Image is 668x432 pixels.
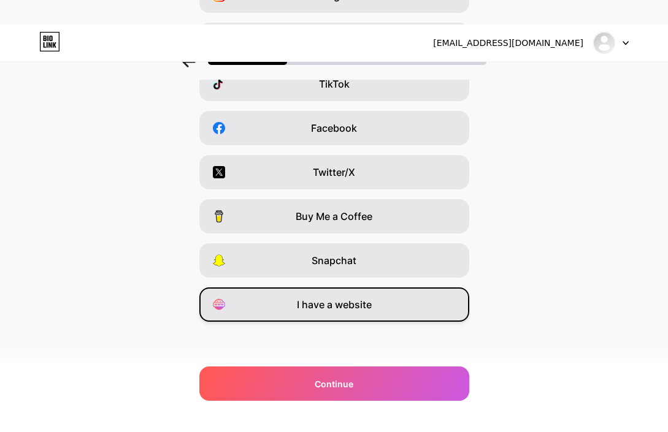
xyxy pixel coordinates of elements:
span: I have a website [297,297,372,312]
span: Snapchat [312,253,356,268]
span: Buy Me a Coffee [296,209,372,224]
span: TikTok [319,77,350,91]
div: [EMAIL_ADDRESS][DOMAIN_NAME] [433,37,583,50]
img: Aleeza Khan [593,31,616,55]
span: Continue [315,377,353,390]
span: Facebook [311,121,357,135]
span: Twitter/X [313,165,355,180]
